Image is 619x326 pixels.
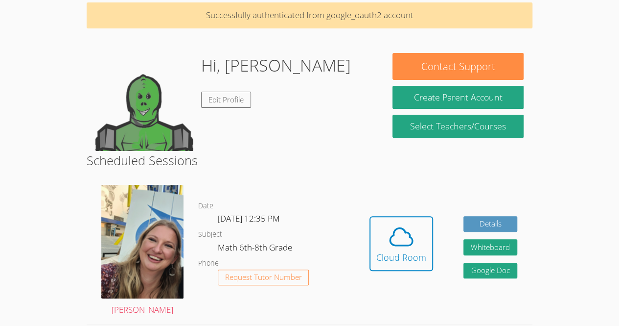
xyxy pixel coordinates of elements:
dd: Math 6th-8th Grade [218,241,294,257]
a: Google Doc [463,263,517,279]
h1: Hi, [PERSON_NAME] [201,53,351,78]
button: Contact Support [392,53,523,80]
span: [DATE] 12:35 PM [218,213,280,224]
dt: Date [198,200,213,212]
img: sarah.png [101,185,183,299]
a: [PERSON_NAME] [101,185,183,317]
h2: Scheduled Sessions [87,151,532,170]
dt: Phone [198,257,219,270]
a: Edit Profile [201,92,251,108]
button: Create Parent Account [392,86,523,109]
img: default.png [95,53,193,151]
p: Successfully authenticated from google_oauth2 account [87,2,532,28]
dt: Subject [198,228,222,241]
div: Cloud Room [376,251,426,264]
a: Details [463,216,517,232]
button: Request Tutor Number [218,270,309,286]
a: Select Teachers/Courses [392,115,523,138]
span: Request Tutor Number [225,274,302,281]
button: Whiteboard [463,239,517,255]
button: Cloud Room [369,216,433,271]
